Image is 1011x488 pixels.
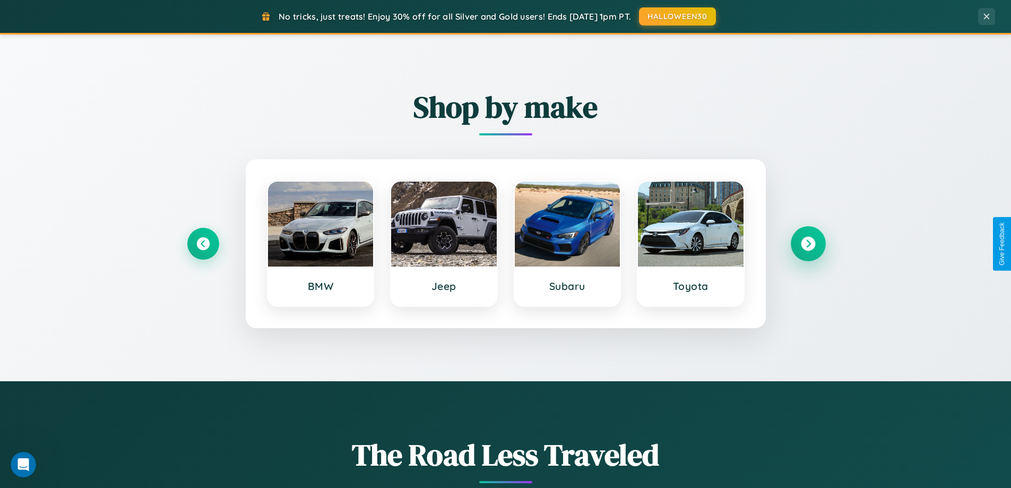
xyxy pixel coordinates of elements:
h2: Shop by make [187,87,824,127]
h3: BMW [279,280,363,293]
span: No tricks, just treats! Enjoy 30% off for all Silver and Gold users! Ends [DATE] 1pm PT. [279,11,631,22]
h3: Toyota [649,280,733,293]
button: HALLOWEEN30 [639,7,716,25]
div: Give Feedback [998,222,1006,266]
h3: Jeep [402,280,486,293]
h1: The Road Less Traveled [187,434,824,475]
iframe: Intercom live chat [11,452,36,477]
h3: Subaru [525,280,610,293]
